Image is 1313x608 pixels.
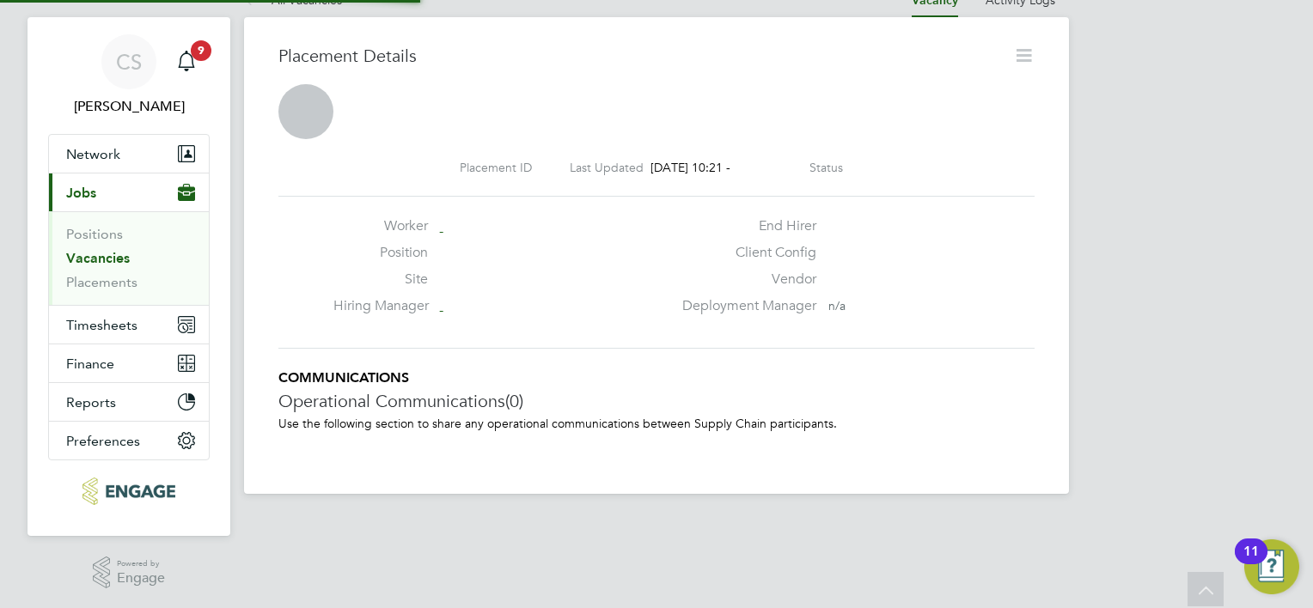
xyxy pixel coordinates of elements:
span: Timesheets [66,317,137,333]
div: 11 [1243,551,1259,574]
span: Reports [66,394,116,410]
a: Powered byEngage [93,556,166,589]
button: Open Resource Center, 11 new notifications [1244,539,1299,594]
span: n/a [828,298,846,313]
button: Reports [49,383,209,421]
span: Network [66,146,120,162]
button: Timesheets [49,306,209,344]
h5: COMMUNICATIONS [278,369,1035,387]
span: CS [116,51,142,73]
nav: Main navigation [27,17,230,536]
h3: Placement Details [278,45,1000,67]
button: Network [49,135,209,173]
label: Worker [333,217,428,235]
label: Site [333,271,428,289]
a: CS[PERSON_NAME] [48,34,210,117]
span: Engage [117,571,165,586]
button: Preferences [49,422,209,459]
a: Vacancies [66,250,130,266]
label: Deployment Manager [672,297,816,315]
span: (0) [505,390,523,412]
label: Vendor [672,271,816,289]
p: Use the following section to share any operational communications between Supply Chain participants. [278,416,1035,431]
button: Jobs [49,173,209,211]
label: Last Updated [570,160,644,175]
h3: Operational Communications [278,390,1035,412]
span: Preferences [66,433,140,449]
a: Go to home page [48,477,210,505]
img: click-cms-logo-retina.png [82,477,174,505]
label: Position [333,244,428,262]
span: Jobs [66,185,96,201]
span: Colin Smith [48,96,210,117]
label: End Hirer [672,217,816,235]
button: Finance [49,344,209,382]
a: Placements [66,274,137,290]
span: [DATE] 10:21 - [650,160,730,175]
span: 9 [191,40,211,61]
span: Powered by [117,556,165,571]
span: Finance [66,356,114,372]
div: Jobs [49,211,209,305]
a: 9 [169,34,204,89]
label: Hiring Manager [333,297,428,315]
a: Positions [66,226,123,242]
label: Status [809,160,843,175]
label: Client Config [672,244,816,262]
label: Placement ID [460,160,532,175]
